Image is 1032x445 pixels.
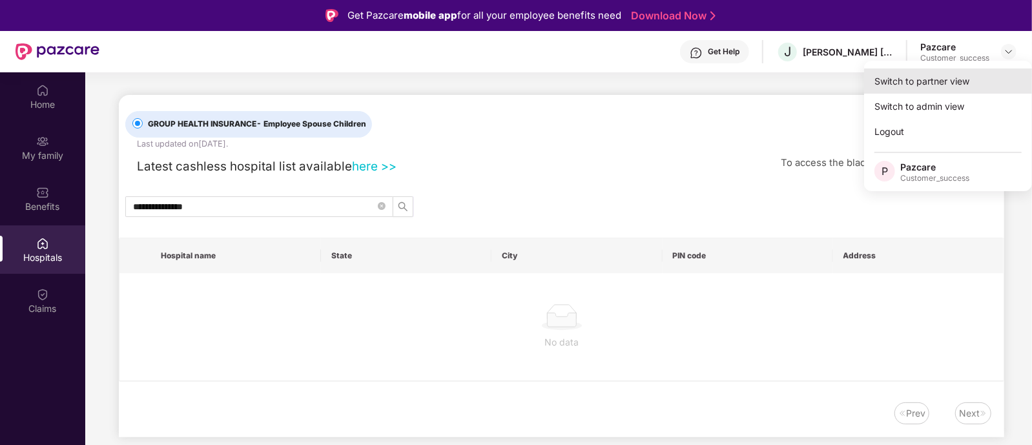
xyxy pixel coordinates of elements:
[864,119,1032,144] div: Logout
[36,84,49,97] img: svg+xml;base64,PHN2ZyBpZD0iSG9tZSIgeG1sbnM9Imh0dHA6Ly93d3cudzMub3JnLzIwMDAvc3ZnIiB3aWR0aD0iMjAiIG...
[404,9,457,21] strong: mobile app
[781,157,940,169] span: To access the blacklisted hospitals
[882,163,888,179] span: P
[36,186,49,199] img: svg+xml;base64,PHN2ZyBpZD0iQmVuZWZpdHMiIHhtbG5zPSJodHRwOi8vd3d3LnczLm9yZy8yMDAwL3N2ZyIgd2lkdGg9Ij...
[898,409,906,417] img: svg+xml;base64,PHN2ZyB4bWxucz0iaHR0cDovL3d3dy53My5vcmcvMjAwMC9zdmciIHdpZHRoPSIxNiIgaGVpZ2h0PSIxNi...
[843,251,993,261] span: Address
[378,202,386,210] span: close-circle
[393,196,413,217] button: search
[137,159,352,174] span: Latest cashless hospital list available
[784,44,791,59] span: J
[864,68,1032,94] div: Switch to partner view
[663,238,833,273] th: PIN code
[1004,47,1014,57] img: svg+xml;base64,PHN2ZyBpZD0iRHJvcGRvd24tMzJ4MzIiIHhtbG5zPSJodHRwOi8vd3d3LnczLm9yZy8yMDAwL3N2ZyIgd2...
[690,47,703,59] img: svg+xml;base64,PHN2ZyBpZD0iSGVscC0zMngzMiIgeG1sbnM9Imh0dHA6Ly93d3cudzMub3JnLzIwMDAvc3ZnIiB3aWR0aD...
[325,9,338,22] img: Logo
[36,237,49,250] img: svg+xml;base64,PHN2ZyBpZD0iSG9zcGl0YWxzIiB4bWxucz0iaHR0cDovL3d3dy53My5vcmcvMjAwMC9zdmciIHdpZHRoPS...
[491,238,662,273] th: City
[803,46,893,58] div: [PERSON_NAME] [PERSON_NAME]
[36,135,49,148] img: svg+xml;base64,PHN2ZyB3aWR0aD0iMjAiIGhlaWdodD0iMjAiIHZpZXdCb3g9IjAgMCAyMCAyMCIgZmlsbD0ibm9uZSIgeG...
[980,409,987,417] img: svg+xml;base64,PHN2ZyB4bWxucz0iaHR0cDovL3d3dy53My5vcmcvMjAwMC9zdmciIHdpZHRoPSIxNiIgaGVpZ2h0PSIxNi...
[900,161,969,173] div: Pazcare
[143,118,371,130] span: GROUP HEALTH INSURANCE
[393,202,413,212] span: search
[36,288,49,301] img: svg+xml;base64,PHN2ZyBpZD0iQ2xhaW0iIHhtbG5zPSJodHRwOi8vd3d3LnczLm9yZy8yMDAwL3N2ZyIgd2lkdGg9IjIwIi...
[321,238,491,273] th: State
[864,94,1032,119] div: Switch to admin view
[378,201,386,213] span: close-circle
[920,41,989,53] div: Pazcare
[150,238,321,273] th: Hospital name
[352,159,397,174] a: here >>
[959,406,980,420] div: Next
[161,251,311,261] span: Hospital name
[833,238,1004,273] th: Address
[900,173,969,183] div: Customer_success
[710,9,716,23] img: Stroke
[347,8,621,23] div: Get Pazcare for all your employee benefits need
[130,335,993,349] div: No data
[906,406,925,420] div: Prev
[708,47,739,57] div: Get Help
[15,43,99,60] img: New Pazcare Logo
[920,53,989,63] div: Customer_success
[631,9,712,23] a: Download Now
[137,138,228,150] div: Last updated on [DATE] .
[256,119,366,129] span: - Employee Spouse Children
